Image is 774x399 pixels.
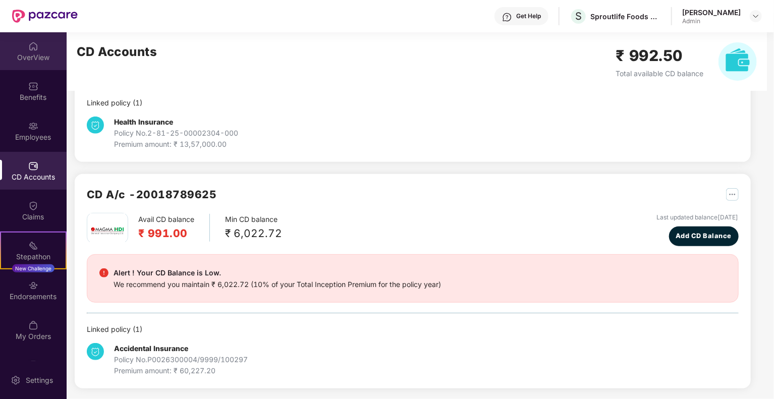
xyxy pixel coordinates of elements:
[1,252,66,262] div: Stepathon
[11,375,21,385] img: svg+xml;base64,PHN2ZyBpZD0iU2V0dGluZy0yMHgyMCIgeG1sbnM9Imh0dHA6Ly93d3cudzMub3JnLzIwMDAvc3ZnIiB3aW...
[682,8,741,17] div: [PERSON_NAME]
[12,264,54,272] div: New Challenge
[77,42,157,62] h2: CD Accounts
[682,17,741,25] div: Admin
[669,226,739,246] button: Add CD Balance
[114,344,188,353] b: Accidental Insurance
[502,12,512,22] img: svg+xml;base64,PHN2ZyBpZD0iSGVscC0zMngzMiIgeG1sbnM9Imh0dHA6Ly93d3cudzMub3JnLzIwMDAvc3ZnIiB3aWR0aD...
[225,214,282,242] div: Min CD balance
[114,267,441,279] div: Alert ! Your CD Balance is Low.
[87,324,739,335] div: Linked policy ( 1 )
[114,118,173,126] b: Health Insurance
[87,186,217,203] h2: CD A/c - 20018789625
[138,225,194,242] h2: ₹ 991.00
[726,188,739,201] img: svg+xml;base64,PHN2ZyB4bWxucz0iaHR0cDovL3d3dy53My5vcmcvMjAwMC9zdmciIHdpZHRoPSIyNSIgaGVpZ2h0PSIyNS...
[28,161,38,171] img: svg+xml;base64,PHN2ZyBpZD0iQ0RfQWNjb3VudHMiIGRhdGEtbmFtZT0iQ0QgQWNjb3VudHMiIHhtbG5zPSJodHRwOi8vd3...
[616,69,703,78] span: Total available CD balance
[23,375,56,385] div: Settings
[225,225,282,242] div: ₹ 6,022.72
[114,365,248,376] div: Premium amount: ₹ 60,227.20
[616,44,703,68] h2: ₹ 992.50
[114,128,238,139] div: Policy No. 2-81-25-00002304-000
[28,280,38,291] img: svg+xml;base64,PHN2ZyBpZD0iRW5kb3JzZW1lbnRzIiB4bWxucz0iaHR0cDovL3d3dy53My5vcmcvMjAwMC9zdmciIHdpZH...
[28,41,38,51] img: svg+xml;base64,PHN2ZyBpZD0iSG9tZSIgeG1sbnM9Imh0dHA6Ly93d3cudzMub3JnLzIwMDAvc3ZnIiB3aWR0aD0iMjAiIG...
[516,12,541,20] div: Get Help
[87,117,104,134] img: svg+xml;base64,PHN2ZyB4bWxucz0iaHR0cDovL3d3dy53My5vcmcvMjAwMC9zdmciIHdpZHRoPSIzNCIgaGVpZ2h0PSIzNC...
[12,10,78,23] img: New Pazcare Logo
[114,279,441,290] div: We recommend you maintain ₹ 6,022.72 (10% of your Total Inception Premium for the policy year)
[28,121,38,131] img: svg+xml;base64,PHN2ZyBpZD0iRW1wbG95ZWVzIiB4bWxucz0iaHR0cDovL3d3dy53My5vcmcvMjAwMC9zdmciIHdpZHRoPS...
[590,12,661,21] div: Sproutlife Foods Private Limited
[28,81,38,91] img: svg+xml;base64,PHN2ZyBpZD0iQmVuZWZpdHMiIHhtbG5zPSJodHRwOi8vd3d3LnczLm9yZy8yMDAwL3N2ZyIgd2lkdGg9Ij...
[87,97,739,108] div: Linked policy ( 1 )
[28,320,38,330] img: svg+xml;base64,PHN2ZyBpZD0iTXlfT3JkZXJzIiBkYXRhLW5hbWU9Ik15IE9yZGVycyIgeG1sbnM9Imh0dHA6Ly93d3cudz...
[657,213,739,222] div: Last updated balance [DATE]
[138,214,210,242] div: Avail CD balance
[575,10,582,22] span: S
[676,231,732,241] span: Add CD Balance
[99,268,108,277] img: svg+xml;base64,PHN2ZyBpZD0iRGFuZ2VyX2FsZXJ0IiBkYXRhLW5hbWU9IkRhbmdlciBhbGVydCIgeG1sbnM9Imh0dHA6Ly...
[114,354,248,365] div: Policy No. P0026300004/9999/100297
[90,213,125,249] img: magma.png
[28,201,38,211] img: svg+xml;base64,PHN2ZyBpZD0iQ2xhaW0iIHhtbG5zPSJodHRwOi8vd3d3LnczLm9yZy8yMDAwL3N2ZyIgd2lkdGg9IjIwIi...
[28,360,38,370] img: svg+xml;base64,PHN2ZyBpZD0iVXBkYXRlZCIgeG1sbnM9Imh0dHA6Ly93d3cudzMub3JnLzIwMDAvc3ZnIiB3aWR0aD0iMj...
[28,241,38,251] img: svg+xml;base64,PHN2ZyB4bWxucz0iaHR0cDovL3d3dy53My5vcmcvMjAwMC9zdmciIHdpZHRoPSIyMSIgaGVpZ2h0PSIyMC...
[87,343,104,360] img: svg+xml;base64,PHN2ZyB4bWxucz0iaHR0cDovL3d3dy53My5vcmcvMjAwMC9zdmciIHdpZHRoPSIzNCIgaGVpZ2h0PSIzNC...
[114,139,238,150] div: Premium amount: ₹ 13,57,000.00
[752,12,760,20] img: svg+xml;base64,PHN2ZyBpZD0iRHJvcGRvd24tMzJ4MzIiIHhtbG5zPSJodHRwOi8vd3d3LnczLm9yZy8yMDAwL3N2ZyIgd2...
[718,42,757,81] img: svg+xml;base64,PHN2ZyB4bWxucz0iaHR0cDovL3d3dy53My5vcmcvMjAwMC9zdmciIHhtbG5zOnhsaW5rPSJodHRwOi8vd3...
